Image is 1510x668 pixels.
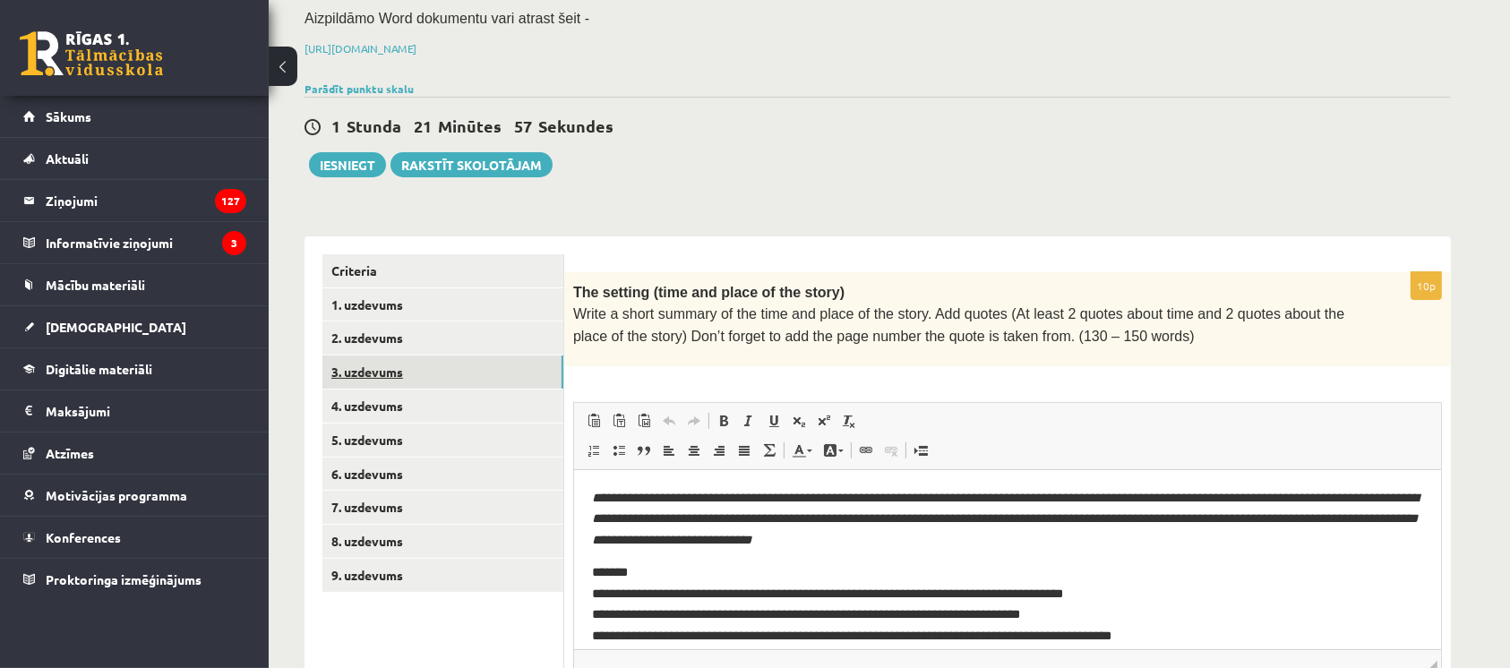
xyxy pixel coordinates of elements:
a: Undo (Ctrl+Z) [656,409,682,432]
span: 57 [514,116,532,136]
button: Iesniegt [309,152,386,177]
a: Background Colour [818,439,849,462]
a: 6. uzdevums [322,458,563,491]
a: Mācību materiāli [23,264,246,305]
a: Superscript [811,409,837,432]
legend: Maksājumi [46,390,246,432]
span: Sākums [46,108,91,124]
a: Aktuāli [23,138,246,179]
a: Underline (Ctrl+U) [761,409,786,432]
span: Proktoringa izmēģinājums [46,571,202,587]
iframe: Rich Text Editor, wiswyg-editor-user-answer-47363845676780 [574,470,1441,649]
a: 4. uzdevums [322,390,563,423]
a: Subscript [786,409,811,432]
a: Insert Page Break for Printing [908,439,933,462]
span: Mācību materiāli [46,277,145,293]
a: 5. uzdevums [322,424,563,457]
a: Centre [682,439,707,462]
span: 1 [331,116,340,136]
a: Italic (Ctrl+I) [736,409,761,432]
span: Minūtes [438,116,502,136]
a: Justify [732,439,757,462]
a: Unlink [879,439,904,462]
a: Atzīmes [23,432,246,474]
span: Sekundes [538,116,613,136]
a: Criteria [322,254,563,287]
a: 2. uzdevums [322,321,563,355]
a: 3. uzdevums [322,355,563,389]
a: [DEMOGRAPHIC_DATA] [23,306,246,347]
a: Bold (Ctrl+B) [711,409,736,432]
span: Stunda [347,116,401,136]
a: 1. uzdevums [322,288,563,321]
span: Write a short summary of the time and place of the story. Add quotes (At least 2 quotes about tim... [573,306,1344,343]
legend: Informatīvie ziņojumi [46,222,246,263]
legend: Ziņojumi [46,180,246,221]
a: Block Quote [631,439,656,462]
span: [DEMOGRAPHIC_DATA] [46,319,186,335]
a: Insert/Remove Numbered List [581,439,606,462]
a: Ziņojumi127 [23,180,246,221]
p: 10p [1411,271,1442,300]
a: Informatīvie ziņojumi3 [23,222,246,263]
a: [URL][DOMAIN_NAME] [305,41,416,56]
i: 3 [222,231,246,255]
a: Proktoringa izmēģinājums [23,559,246,600]
a: Maksājumi [23,390,246,432]
a: Digitālie materiāli [23,348,246,390]
a: Insert/Remove Bulleted List [606,439,631,462]
a: Redo (Ctrl+Y) [682,409,707,432]
a: Rakstīt skolotājam [390,152,553,177]
a: Align Left [656,439,682,462]
span: 21 [414,116,432,136]
a: Motivācijas programma [23,475,246,516]
i: 127 [215,189,246,213]
a: Sākums [23,96,246,137]
span: Atzīmes [46,445,94,461]
a: Paste from Word [631,409,656,432]
span: Konferences [46,529,121,545]
a: Align Right [707,439,732,462]
a: 9. uzdevums [322,559,563,592]
a: Konferences [23,517,246,558]
a: 8. uzdevums [322,525,563,558]
a: Parādīt punktu skalu [305,81,414,96]
a: Paste (Ctrl+V) [581,409,606,432]
a: Paste as plain text (Ctrl+Shift+V) [606,409,631,432]
span: Aktuāli [46,150,89,167]
a: Remove Format [837,409,862,432]
span: Motivācijas programma [46,487,187,503]
span: Aizpildāmo Word dokumentu vari atrast šeit - [305,11,589,26]
a: Text Colour [786,439,818,462]
a: Rīgas 1. Tālmācības vidusskola [20,31,163,76]
span: Digitālie materiāli [46,361,152,377]
a: 7. uzdevums [322,491,563,524]
a: Math [757,439,782,462]
span: The setting (time and place of the story) [573,285,845,300]
body: Rich Text Editor, wiswyg-editor-user-answer-47363845676780 [18,18,849,270]
a: Link (Ctrl+K) [854,439,879,462]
